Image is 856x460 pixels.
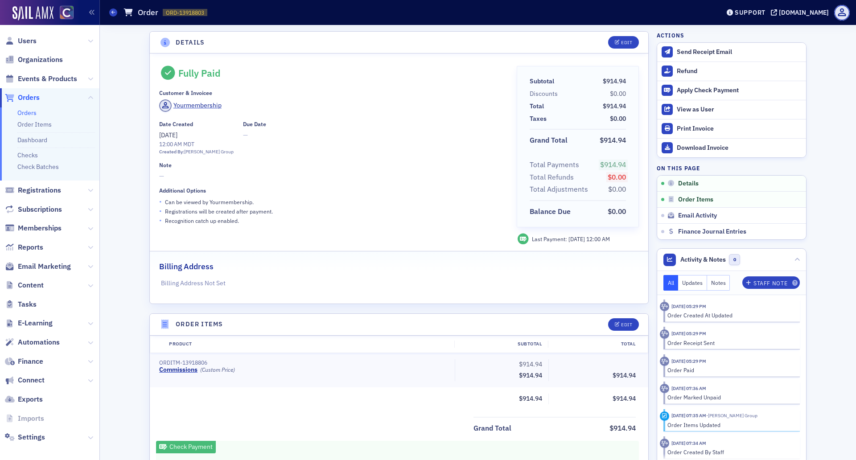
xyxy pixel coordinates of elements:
a: Finance [5,357,43,366]
div: Activity [660,357,669,366]
button: Staff Note [742,276,800,289]
div: Grand Total [473,423,511,434]
a: View Homepage [53,6,74,21]
span: • [159,206,162,216]
a: Organizations [5,55,63,65]
span: Reports [18,242,43,252]
span: ORD-13918803 [166,9,204,16]
p: Registrations will be created after payment. [165,207,273,215]
button: Edit [608,36,639,49]
div: [DOMAIN_NAME] [779,8,829,16]
time: 6/9/2025 07:34 AM [671,440,706,446]
button: Edit [608,318,639,331]
h4: Actions [657,31,684,39]
span: Order Items [678,196,713,204]
a: Tasks [5,300,37,309]
a: E-Learning [5,318,53,328]
span: $0.00 [608,172,626,181]
div: Activity [660,439,669,448]
a: Reports [5,242,43,252]
span: Settings [18,432,45,442]
span: $914.94 [613,371,636,379]
div: Grand Total [530,135,568,146]
span: Profile [834,5,850,21]
span: Floria Group [706,412,757,419]
img: SailAMX [60,6,74,20]
a: Users [5,36,37,46]
a: Order Items [17,120,52,128]
a: Orders [5,93,40,103]
div: Edit [621,322,632,327]
div: (Custom Price) [200,366,235,373]
div: Staff Note [753,281,787,286]
div: Taxes [530,114,547,123]
span: $914.94 [603,102,626,110]
a: Automations [5,337,60,347]
a: Events & Products [5,74,77,84]
span: E-Learning [18,318,53,328]
time: 6/9/2025 07:35 AM [671,412,706,419]
span: Taxes [530,114,550,123]
div: Send Receipt Email [677,48,802,56]
span: $0.00 [610,115,626,123]
a: Dashboard [17,136,47,144]
a: Checks [17,151,38,159]
div: Total [548,341,642,348]
a: Settings [5,432,45,442]
div: Check Payment [156,441,216,453]
span: Organizations [18,55,63,65]
div: Fully Paid [178,67,221,79]
div: Order Marked Unpaid [667,393,794,401]
span: $914.94 [519,360,542,368]
span: $914.94 [603,77,626,85]
span: Connect [18,375,45,385]
span: [DATE] [159,131,177,139]
h1: Order [138,7,158,18]
time: 6/11/2025 05:29 PM [671,330,706,337]
button: Refund [657,62,806,81]
span: • [159,216,162,225]
span: Activity & Notes [680,255,726,264]
span: MDT [182,140,194,148]
span: Exports [18,394,43,404]
h4: Order Items [176,320,223,329]
div: Last Payment: [532,235,610,243]
div: Balance Due [530,206,571,217]
button: All [663,275,679,291]
a: Commissions [159,366,198,374]
div: Support [735,8,765,16]
span: $914.94 [609,423,636,432]
span: $0.00 [608,185,626,193]
div: Total [530,102,544,111]
a: Check Batches [17,163,59,171]
span: Created By: [159,148,184,155]
a: Imports [5,414,44,423]
div: Total Payments [530,160,579,170]
a: Yourmembership [159,99,222,112]
a: Connect [5,375,45,385]
a: SailAMX [12,6,53,21]
div: Activity [660,411,669,421]
time: 6/11/2025 05:29 PM [671,358,706,364]
div: Apply Check Payment [677,86,802,94]
span: Finance [18,357,43,366]
span: Grand Total [530,135,571,146]
time: 6/11/2025 05:29 PM [671,303,706,309]
button: Apply Check Payment [657,81,806,100]
a: Content [5,280,44,290]
span: — [159,172,504,181]
div: Order Paid [667,366,794,374]
span: $914.94 [613,394,636,402]
div: Activity [660,329,669,339]
span: Discounts [530,89,561,99]
a: Memberships [5,223,62,233]
span: 0 [729,254,740,265]
h4: Details [176,38,205,47]
button: [DOMAIN_NAME] [771,9,832,16]
button: View as User [657,100,806,119]
div: View as User [677,106,802,114]
span: Subscriptions [18,205,62,214]
span: Balance Due [530,206,574,217]
div: Edit [621,40,632,45]
span: $914.94 [519,371,542,379]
